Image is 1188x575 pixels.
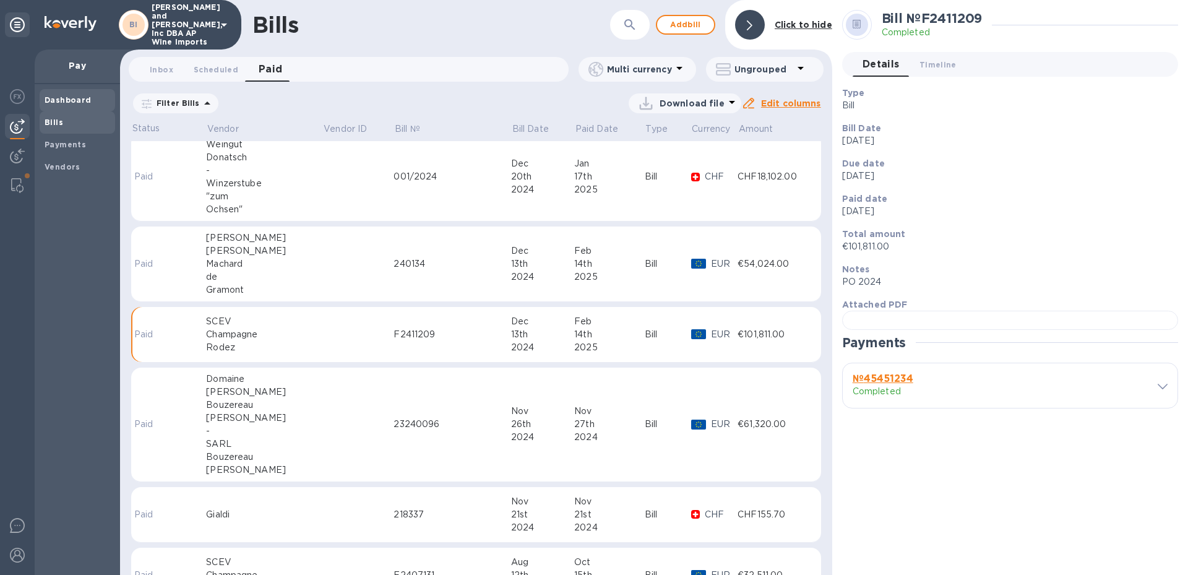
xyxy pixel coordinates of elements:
span: Paid [259,61,283,78]
div: [PERSON_NAME] [206,386,322,399]
h1: Bills [252,12,298,38]
p: Paid [134,170,163,183]
span: Vendor [207,123,255,136]
div: 2024 [511,521,574,534]
b: Dashboard [45,95,92,105]
div: 2024 [511,431,574,444]
div: Dec [511,244,574,257]
span: Paid Date [575,123,634,136]
div: 2025 [574,270,645,283]
div: 21st [574,508,645,521]
div: Gialdi [206,508,322,521]
div: 218337 [394,508,511,521]
p: Bill [842,99,1168,112]
div: Rodez [206,341,322,354]
div: Jan [574,157,645,170]
p: Paid [134,328,163,341]
div: Nov [511,495,574,508]
div: SCEV [206,315,322,328]
div: 23240096 [394,418,511,431]
p: Paid [134,508,163,521]
img: Logo [45,16,97,31]
p: Bill № [395,123,420,136]
p: Completed [882,26,983,39]
span: Add bill [667,17,704,32]
div: Bill [645,170,691,183]
div: Nov [574,405,645,418]
p: Completed [853,385,994,398]
div: 001/2024 [394,170,511,183]
div: CHF18,102.00 [738,170,809,183]
b: Bills [45,118,63,127]
p: Currency [692,123,730,136]
p: EUR [711,328,738,341]
div: SARL [206,438,322,451]
div: Bouzereau [206,451,322,464]
div: Weingut [206,138,322,151]
div: 2025 [574,341,645,354]
b: Payments [45,140,86,149]
div: Dec [511,157,574,170]
div: de [206,270,322,283]
p: Vendor ID [324,123,367,136]
div: CHF155.70 [738,508,809,521]
b: Click to hide [775,20,832,30]
p: Type [645,123,668,136]
div: - [206,425,322,438]
div: Bill [645,328,691,341]
p: Download file [660,97,725,110]
div: Aug [511,556,574,569]
button: Addbill [656,15,715,35]
p: [PERSON_NAME] and [PERSON_NAME], Inc DBA AP Wine Imports [152,3,213,46]
div: Bill [645,508,691,521]
span: Details [863,56,900,73]
div: 13th [511,257,574,270]
span: Amount [739,123,790,136]
div: Bill [645,418,691,431]
b: Due date [842,158,885,168]
div: Ochsen" [206,203,322,216]
div: Champagne [206,328,322,341]
div: 240134 [394,257,511,270]
div: "zum [206,190,322,203]
u: Edit columns [761,98,821,108]
p: CHF [705,170,738,183]
img: CHF [691,510,700,519]
span: Type [645,123,684,136]
b: Attached PDF [842,300,908,309]
div: 2024 [511,270,574,283]
div: Bill [645,257,691,270]
div: Bouzereau [206,399,322,412]
div: 2024 [511,183,574,196]
div: Winzerstube [206,177,322,190]
div: 2025 [574,183,645,196]
p: Ungrouped [734,63,793,76]
h2: Bill № F2411209 [882,11,983,26]
div: [PERSON_NAME] [206,231,322,244]
b: Paid date [842,194,887,204]
div: 13th [511,328,574,341]
div: Feb [574,244,645,257]
p: Filter Bills [152,98,200,108]
div: Donatsch [206,151,322,164]
p: EUR [711,418,738,431]
span: Bill Date [512,123,565,136]
p: [DATE] [842,205,1168,218]
b: Total amount [842,229,906,239]
img: Foreign exchange [10,89,25,104]
div: Feb [574,315,645,328]
div: Nov [574,495,645,508]
p: CHF [705,508,738,521]
div: 14th [574,257,645,270]
span: Scheduled [194,63,238,76]
div: [PERSON_NAME] [206,244,322,257]
div: Unpin categories [5,12,30,37]
b: BI [129,20,138,29]
p: Paid [134,257,163,270]
p: Paid Date [575,123,618,136]
div: 17th [574,170,645,183]
p: Status [132,122,165,135]
span: Bill № [395,123,436,136]
div: [PERSON_NAME] [206,464,322,477]
span: Inbox [150,63,173,76]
